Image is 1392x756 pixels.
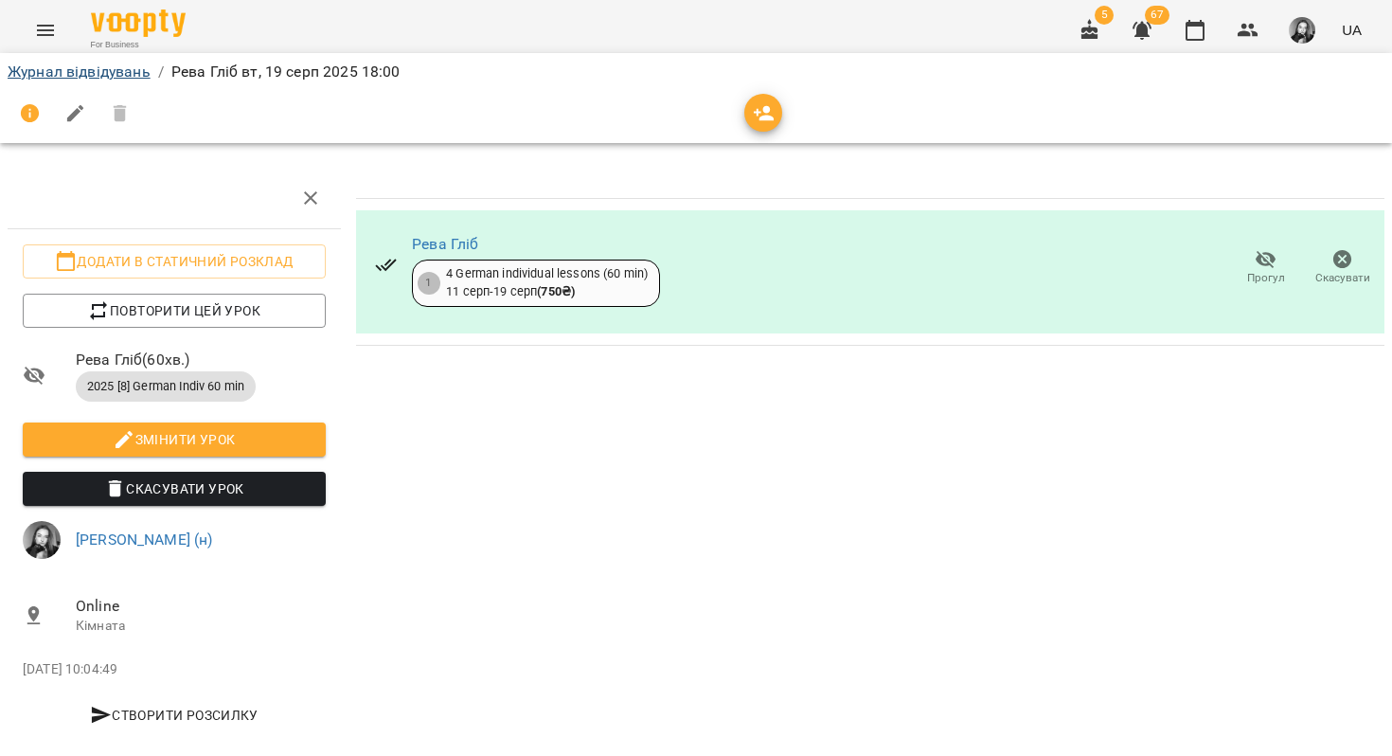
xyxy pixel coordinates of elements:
[76,595,326,618] span: Online
[1315,270,1370,286] span: Скасувати
[8,63,151,81] a: Журнал відвідувань
[23,294,326,328] button: Повторити цей урок
[537,284,575,298] b: ( 750 ₴ )
[1145,6,1169,25] span: 67
[23,472,326,506] button: Скасувати Урок
[23,521,61,559] img: 9e1ebfc99129897ddd1a9bdba1aceea8.jpg
[76,349,326,371] span: Рева Гліб ( 60 хв. )
[38,477,311,500] span: Скасувати Урок
[91,39,186,51] span: For Business
[76,531,213,549] a: [PERSON_NAME] (н)
[1095,6,1114,25] span: 5
[1334,12,1369,47] button: UA
[30,704,318,727] span: Створити розсилку
[38,428,311,451] span: Змінити урок
[38,299,311,322] span: Повторити цей урок
[8,61,1384,83] nav: breadcrumb
[1247,270,1285,286] span: Прогул
[23,423,326,457] button: Змінити урок
[23,8,68,53] button: Menu
[38,250,311,273] span: Додати в статичний розклад
[76,617,326,636] p: Кімната
[171,61,401,83] p: Рева Гліб вт, 19 серп 2025 18:00
[91,9,186,37] img: Voopty Logo
[23,698,326,732] button: Створити розсилку
[76,378,256,395] span: 2025 [8] German Indiv 60 min
[23,244,326,279] button: Додати в статичний розклад
[23,660,326,679] p: [DATE] 10:04:49
[158,61,164,83] li: /
[418,272,440,295] div: 1
[446,265,648,300] div: 4 German individual lessons (60 min) 11 серп - 19 серп
[1227,242,1304,295] button: Прогул
[1342,20,1362,40] span: UA
[412,235,478,253] a: Рева Гліб
[1289,17,1315,44] img: 9e1ebfc99129897ddd1a9bdba1aceea8.jpg
[1304,242,1381,295] button: Скасувати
